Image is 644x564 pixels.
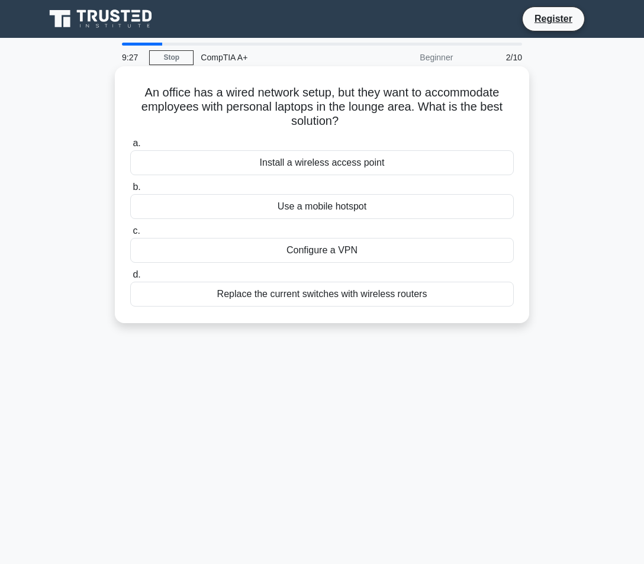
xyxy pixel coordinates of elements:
span: d. [133,269,140,279]
div: Use a mobile hotspot [130,194,514,219]
a: Register [527,11,579,26]
div: 2/10 [460,46,529,69]
a: Stop [149,50,194,65]
div: Beginner [356,46,460,69]
h5: An office has a wired network setup, but they want to accommodate employees with personal laptops... [129,85,515,129]
div: Install a wireless access point [130,150,514,175]
span: b. [133,182,140,192]
span: c. [133,225,140,236]
div: CompTIA A+ [194,46,356,69]
div: Replace the current switches with wireless routers [130,282,514,307]
div: Configure a VPN [130,238,514,263]
span: a. [133,138,140,148]
div: 9:27 [115,46,149,69]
